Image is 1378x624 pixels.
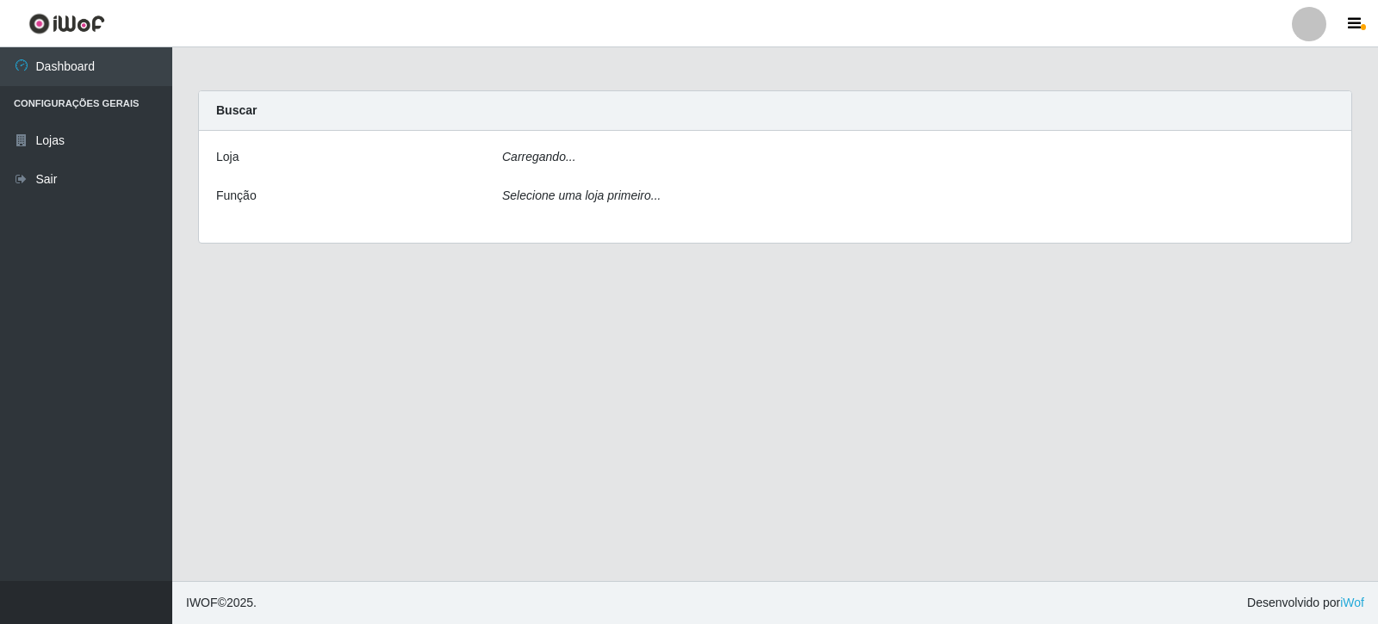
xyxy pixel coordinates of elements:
[186,594,257,612] span: © 2025 .
[1247,594,1364,612] span: Desenvolvido por
[502,188,661,202] i: Selecione uma loja primeiro...
[186,596,218,609] span: IWOF
[28,13,105,34] img: CoreUI Logo
[216,103,257,117] strong: Buscar
[1340,596,1364,609] a: iWof
[216,187,257,205] label: Função
[216,148,239,166] label: Loja
[502,150,576,164] i: Carregando...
